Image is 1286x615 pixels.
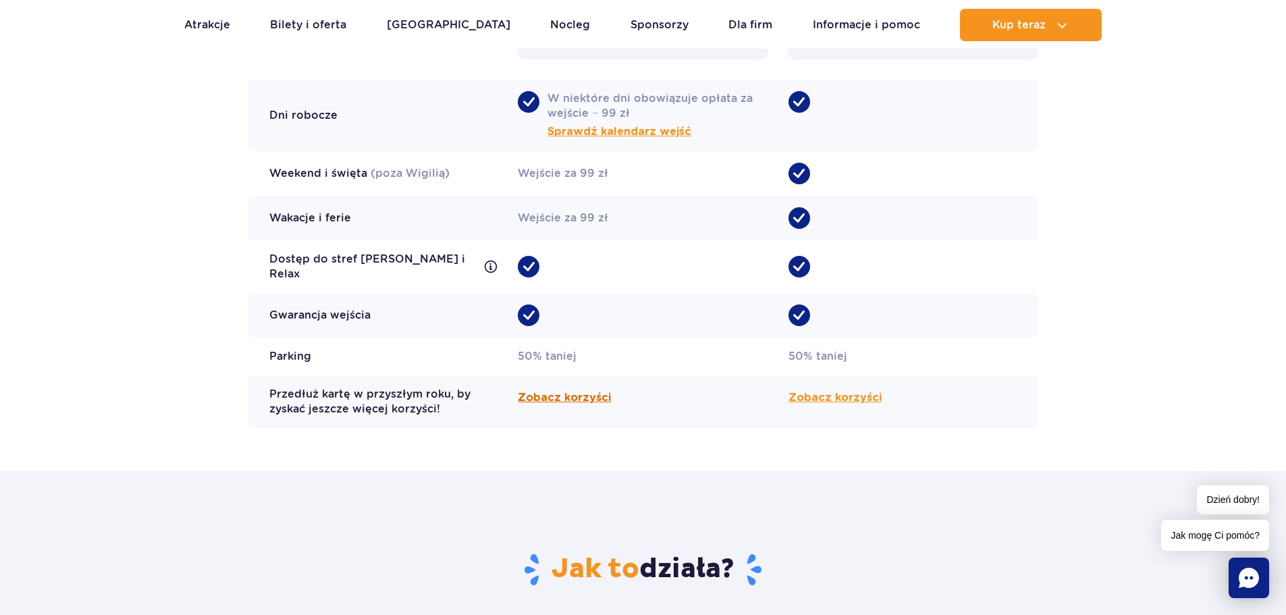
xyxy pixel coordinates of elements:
button: Kup teraz [960,9,1102,41]
a: Atrakcje [184,9,230,41]
span: Dzień dobry! [1197,485,1269,514]
a: Sponsorzy [631,9,689,41]
div: Wejście za 99 zł [518,151,768,196]
div: 50% taniej [788,338,1038,375]
span: W niektóre dni obowiązuje opłata za wejście − 99 zł [547,91,768,140]
span: • [788,91,810,113]
div: 50% taniej [518,338,768,375]
span: • [518,91,539,113]
div: Dni robocze [248,80,498,151]
span: • [788,207,810,229]
span: • [788,304,810,326]
div: Chat [1229,558,1269,598]
a: [GEOGRAPHIC_DATA] [387,9,510,41]
div: Przedłuż kartę w przyszłym roku, by zyskać jeszcze więcej korzyści! [248,375,498,428]
a: Dla firm [728,9,772,41]
div: Parking [248,338,498,375]
span: (poza Wigilią) [371,167,450,180]
h2: działa? [248,552,1038,587]
span: • [788,256,810,277]
a: Bilety i oferta [270,9,346,41]
button: Zobacz korzyści [518,390,611,406]
a: Informacje i pomoc [813,9,920,41]
div: Wejście za 99 zł [518,196,768,240]
button: Zobacz korzyści [788,390,882,406]
span: Jak mogę Ci pomóc? [1161,520,1269,551]
span: • [518,304,539,326]
button: Sprawdź kalendarz wejść [547,124,691,140]
span: • [788,163,810,184]
span: • [518,256,539,277]
div: Dostęp do stref [PERSON_NAME] i Relax [248,240,498,293]
span: Jak to [552,552,639,586]
div: Wakacje i ferie [248,196,498,240]
div: Gwarancja wejścia [248,293,498,338]
span: Kup teraz [992,19,1046,31]
div: Weekend i święta [269,166,450,181]
a: Nocleg [550,9,590,41]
